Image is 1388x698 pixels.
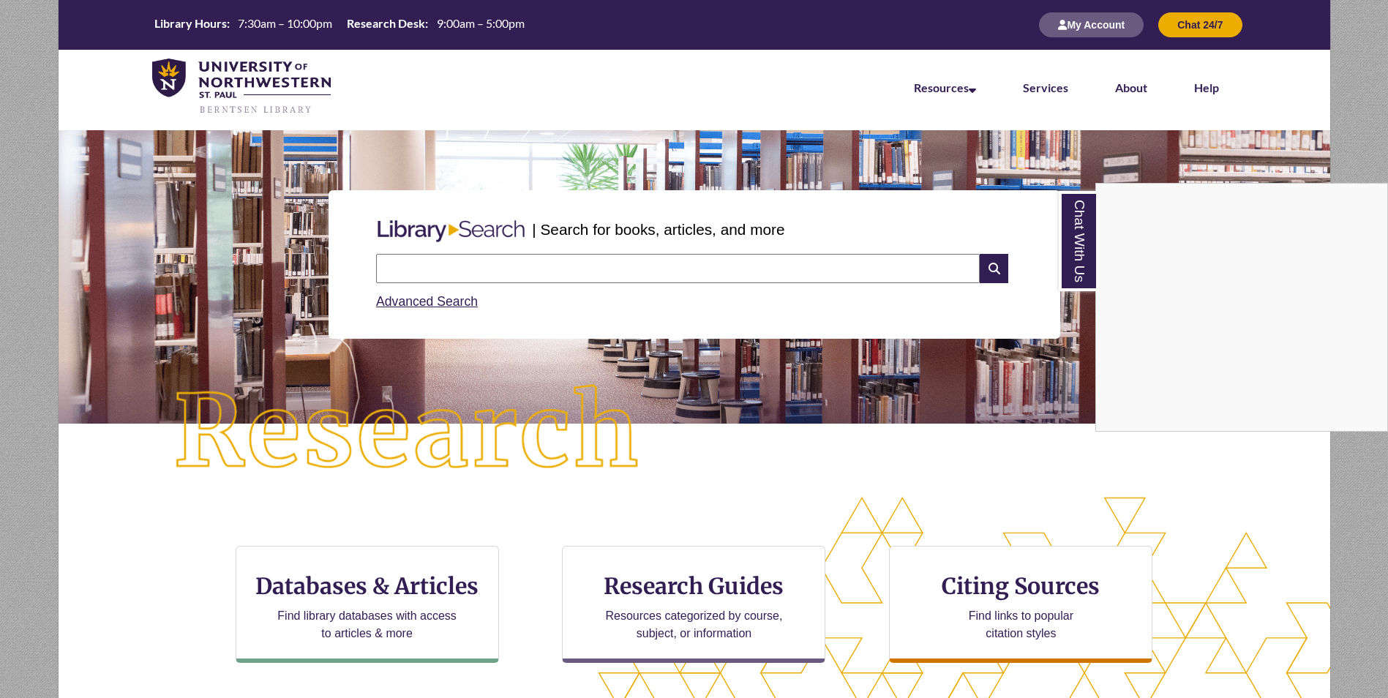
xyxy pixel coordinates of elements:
[1023,80,1068,94] a: Services
[914,80,976,94] a: Resources
[1059,191,1096,291] a: Chat With Us
[152,59,331,116] img: UNWSP Library Logo
[1115,80,1147,94] a: About
[1095,183,1388,432] div: Chat With Us
[1096,184,1387,431] iframe: Chat Widget
[1194,80,1219,94] a: Help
